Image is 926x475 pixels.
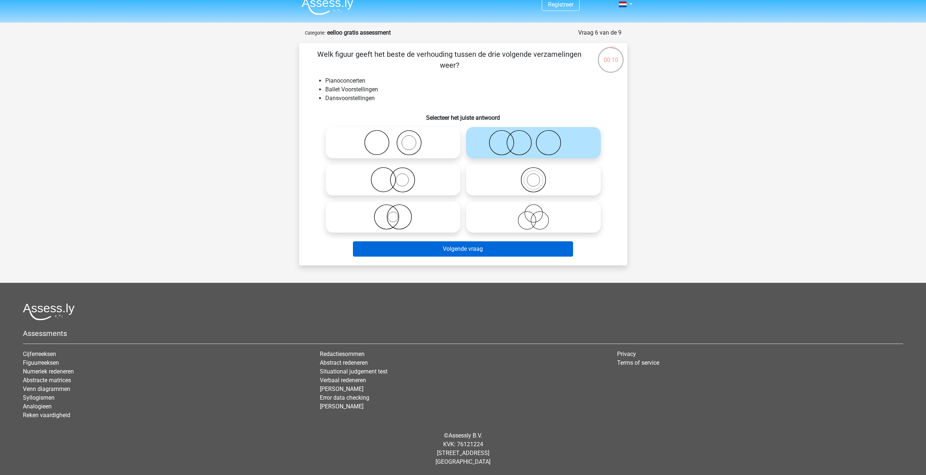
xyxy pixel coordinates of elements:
img: Assessly logo [23,303,75,320]
div: 00:10 [597,46,624,64]
div: Vraag 6 van de 9 [578,28,621,37]
strong: eelloo gratis assessment [327,29,391,36]
a: Cijferreeksen [23,351,56,357]
a: Redactiesommen [320,351,365,357]
a: Assessly B.V. [449,432,482,439]
div: © KVK: 76121224 [STREET_ADDRESS] [GEOGRAPHIC_DATA] [17,425,909,472]
small: Categorie: [305,30,326,36]
a: Registreer [548,1,573,8]
a: Numeriek redeneren [23,368,74,375]
a: Analogieen [23,403,52,410]
a: [PERSON_NAME] [320,403,363,410]
h5: Assessments [23,329,903,338]
p: Welk figuur geeft het beste de verhouding tussen de drie volgende verzamelingen weer? [311,49,588,71]
a: [PERSON_NAME] [320,385,363,392]
a: Error data checking [320,394,369,401]
a: Reken vaardigheid [23,412,70,419]
a: Venn diagrammen [23,385,70,392]
a: Terms of service [617,359,659,366]
a: Abstracte matrices [23,377,71,384]
a: Abstract redeneren [320,359,368,366]
a: Privacy [617,351,636,357]
a: Figuurreeksen [23,359,59,366]
button: Volgende vraag [353,241,573,257]
a: Verbaal redeneren [320,377,366,384]
li: Ballet Voorstellingen [325,85,616,94]
h6: Selecteer het juiste antwoord [311,108,616,121]
li: Dansvoorstellingen [325,94,616,103]
a: Syllogismen [23,394,55,401]
a: Situational judgement test [320,368,388,375]
li: Pianoconcerten [325,76,616,85]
